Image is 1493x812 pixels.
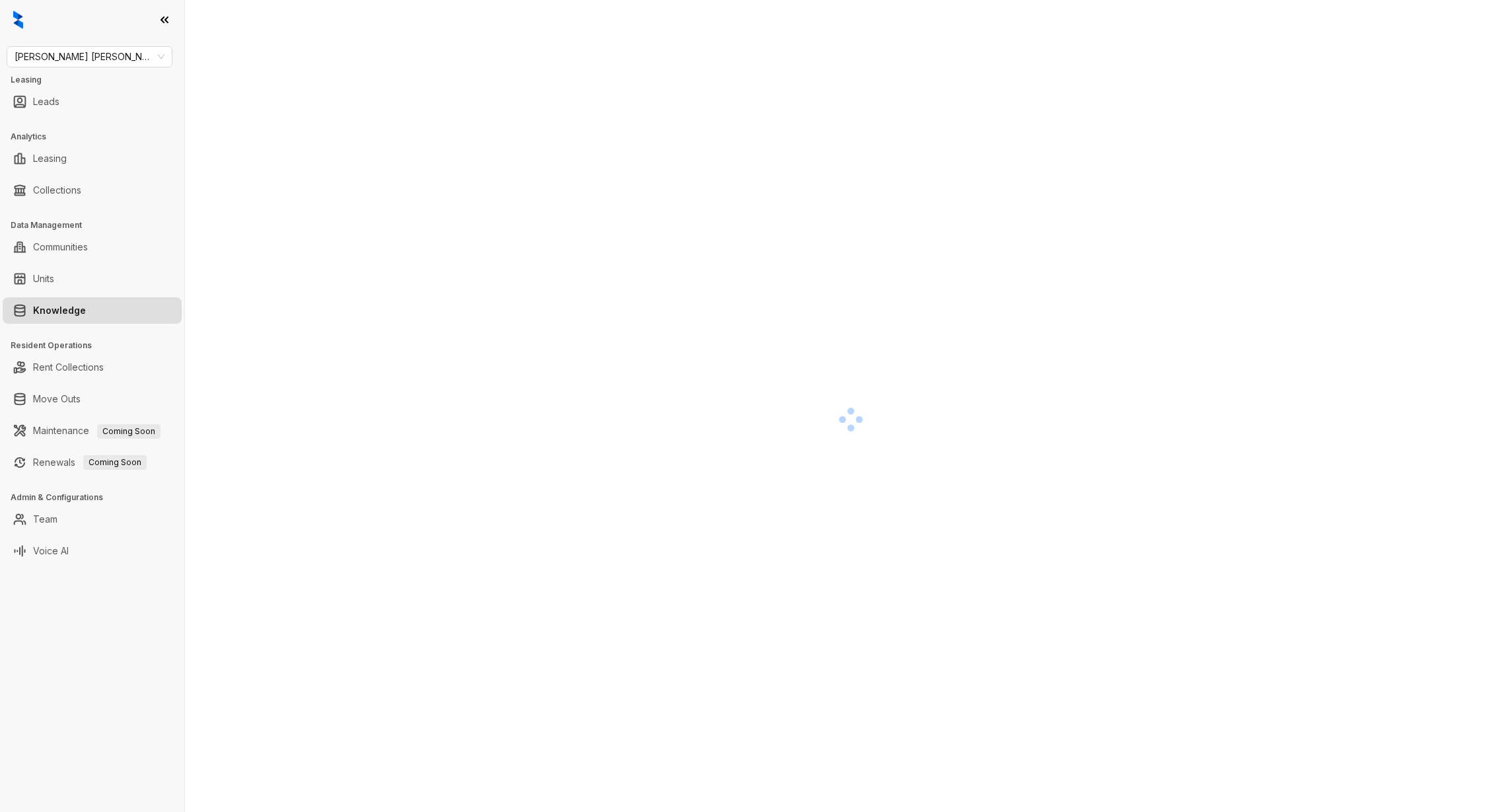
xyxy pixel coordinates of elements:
li: Renewals [3,449,182,476]
li: Move Outs [3,386,182,412]
li: Units [3,266,182,292]
a: Leasing [33,145,67,172]
li: Team [3,506,182,533]
li: Voice AI [3,538,182,564]
li: Maintenance [3,418,182,444]
h3: Admin & Configurations [11,492,184,503]
h3: Data Management [11,219,184,231]
h3: Leasing [11,74,184,86]
li: Collections [3,177,182,203]
a: Collections [33,177,81,203]
a: Communities [33,234,88,260]
h3: Analytics [11,131,184,143]
img: logo [13,11,23,29]
span: Coming Soon [97,424,161,439]
a: Move Outs [33,386,81,412]
li: Knowledge [3,297,182,324]
a: Leads [33,89,59,115]
a: Team [33,506,57,533]
li: Rent Collections [3,354,182,381]
span: Gates Hudson [15,47,164,67]
span: Coming Soon [83,455,147,470]
li: Communities [3,234,182,260]
li: Leasing [3,145,182,172]
a: Rent Collections [33,354,104,381]
a: Units [33,266,54,292]
li: Leads [3,89,182,115]
a: RenewalsComing Soon [33,449,147,476]
a: Voice AI [33,538,69,564]
a: Knowledge [33,297,86,324]
h3: Resident Operations [11,340,184,351]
